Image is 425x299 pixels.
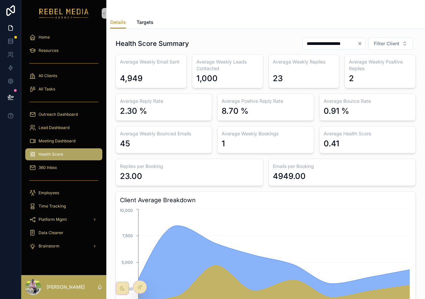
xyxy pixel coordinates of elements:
a: 360 Inbox [25,162,102,174]
div: 45 [120,138,130,149]
span: Details [110,19,126,26]
span: Lead Dashboard [39,125,69,130]
a: Data Cleaner [25,227,102,239]
tspan: 5,000 [122,260,133,265]
span: Time Tracking [39,204,66,209]
div: 1 [222,138,225,149]
h3: Client Average Breakdown [120,196,411,205]
h3: Average Bounce Rate [324,98,411,104]
button: Select Button [368,37,413,50]
span: Outreach Dashboard [39,112,78,117]
div: 23.00 [120,171,142,182]
span: Employees [39,190,59,196]
div: 2 [349,73,354,84]
h3: Average Reply Rate [120,98,208,104]
div: 1,000 [196,73,218,84]
span: Filter Client [374,40,399,47]
span: All Tasks [39,86,55,92]
a: Health Score [25,148,102,160]
span: Data Cleaner [39,230,63,235]
span: Health Score [39,152,63,157]
div: 23 [273,73,283,84]
span: All Clients [39,73,57,78]
h3: Average Health Score [324,130,411,137]
div: 8.70 % [222,106,249,116]
span: Meeting Dashboard [39,138,75,144]
a: Time Tracking [25,200,102,212]
p: [PERSON_NAME] [47,284,85,290]
a: All Clients [25,70,102,82]
a: Resources [25,45,102,57]
a: Meeting Dashboard [25,135,102,147]
h3: Average Weekly Leads Contacted [196,59,259,72]
span: 360 Inbox [39,165,57,170]
h3: Average Positive Reply Rate [222,98,309,104]
a: Details [110,16,126,29]
a: Brainstorm [25,240,102,252]
h3: Average Weekly Replies [273,59,335,65]
tspan: 10,000 [120,208,133,213]
span: Brainstorm [39,243,59,249]
div: 2.30 % [120,106,147,116]
h3: Average Weekly Bookings [222,130,309,137]
h1: Health Score Summary [116,39,189,48]
a: Home [25,31,102,43]
a: Platform Mgmt [25,214,102,225]
h3: Emails per Booking [273,163,412,170]
h3: Average Weekly Positive Replies [349,59,411,72]
tspan: 7,500 [122,233,133,238]
div: 0.91 % [324,106,349,116]
h3: Average Weekly Email Sent [120,59,182,65]
a: Outreach Dashboard [25,108,102,120]
div: 0.41 [324,138,339,149]
span: Targets [137,19,154,26]
span: Home [39,35,50,40]
a: Employees [25,187,102,199]
div: scrollable content [21,27,106,261]
div: 4949.00 [273,171,306,182]
span: Platform Mgmt [39,217,67,222]
img: App logo [39,8,89,19]
div: 4,949 [120,73,143,84]
h3: Average Weekly Bounced Emails [120,130,208,137]
a: Targets [137,16,154,30]
span: Resources [39,48,58,53]
a: Lead Dashboard [25,122,102,134]
a: All Tasks [25,83,102,95]
h3: Replies per Booking [120,163,259,170]
button: Clear [357,41,365,46]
